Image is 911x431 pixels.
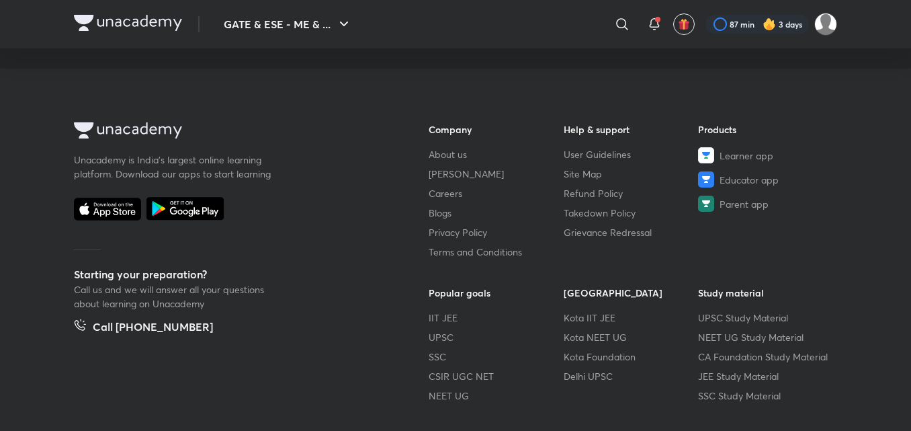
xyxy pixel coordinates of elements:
a: CA Foundation Study Material [698,350,833,364]
a: Kota IIT JEE [564,311,699,325]
a: JEE Study Material [698,369,833,383]
a: Educator app [698,171,833,188]
img: Learner app [698,147,714,163]
img: streak [763,17,776,31]
a: Delhi UPSC [564,369,699,383]
img: pradhap B [814,13,837,36]
a: Company Logo [74,15,182,34]
a: Blogs [429,206,564,220]
a: Careers [429,186,564,200]
img: Parent app [698,196,714,212]
img: Educator app [698,171,714,188]
a: Learner app [698,147,833,163]
a: Parent app [698,196,833,212]
span: Careers [429,186,462,200]
a: CSIR UGC NET [429,369,564,383]
a: Kota Foundation [564,350,699,364]
span: Learner app [720,149,773,163]
a: SSC [429,350,564,364]
img: Company Logo [74,15,182,31]
a: Takedown Policy [564,206,699,220]
button: avatar [673,13,695,35]
h6: Company [429,122,564,136]
a: Refund Policy [564,186,699,200]
h6: Popular goals [429,286,564,300]
p: Call us and we will answer all your questions about learning on Unacademy [74,282,275,311]
h6: [GEOGRAPHIC_DATA] [564,286,699,300]
button: GATE & ESE - ME & ... [216,11,360,38]
h5: Call [PHONE_NUMBER] [93,319,213,338]
a: IIT JEE [429,311,564,325]
a: Call [PHONE_NUMBER] [74,319,213,338]
a: Privacy Policy [429,225,564,239]
a: UPSC [429,330,564,344]
img: Company Logo [74,122,182,139]
a: About us [429,147,564,161]
a: Site Map [564,167,699,181]
img: avatar [678,18,690,30]
a: UPSC Study Material [698,311,833,325]
a: Kota NEET UG [564,330,699,344]
h6: Help & support [564,122,699,136]
h6: Products [698,122,833,136]
h5: Starting your preparation? [74,266,386,282]
span: Educator app [720,173,779,187]
a: Grievance Redressal [564,225,699,239]
p: Unacademy is India’s largest online learning platform. Download our apps to start learning [74,153,275,181]
a: NEET UG [429,389,564,403]
a: NEET UG Study Material [698,330,833,344]
a: [PERSON_NAME] [429,167,564,181]
a: SSC Study Material [698,389,833,403]
span: Parent app [720,197,769,211]
h6: Study material [698,286,833,300]
a: Terms and Conditions [429,245,564,259]
a: Company Logo [74,122,386,142]
a: User Guidelines [564,147,699,161]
